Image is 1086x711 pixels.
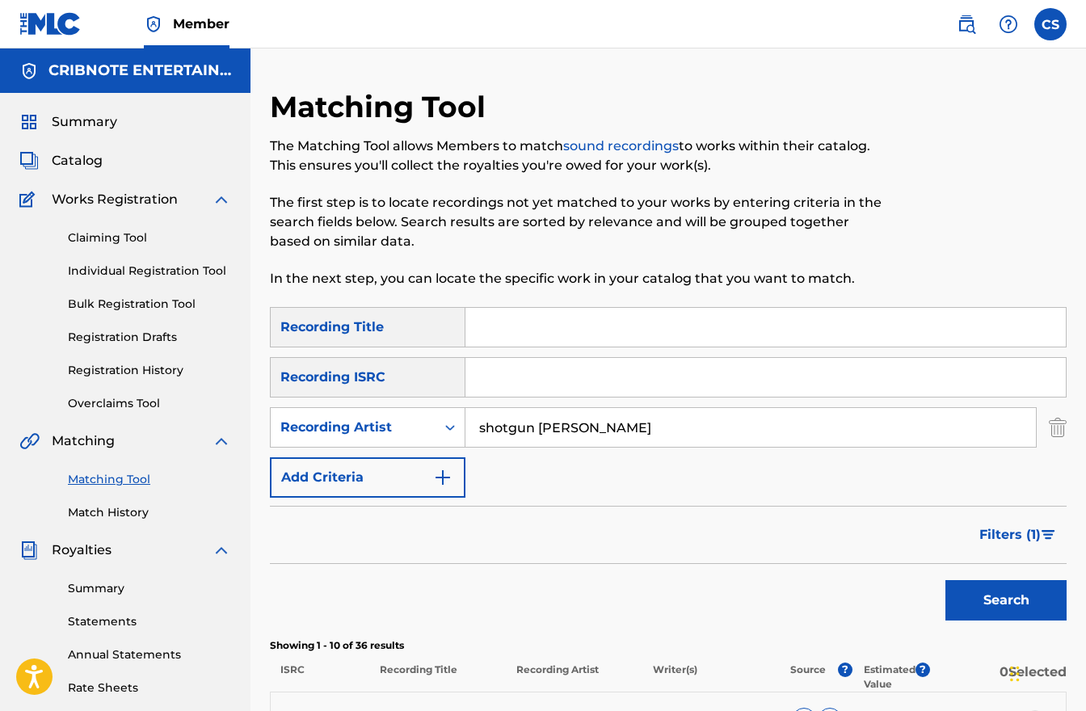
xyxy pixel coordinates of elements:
[280,418,426,437] div: Recording Artist
[433,468,452,487] img: 9d2ae6d4665cec9f34b9.svg
[368,663,505,692] p: Recording Title
[19,190,40,209] img: Works Registration
[790,663,826,692] p: Source
[19,61,39,81] img: Accounts
[950,8,983,40] a: Public Search
[999,15,1018,34] img: help
[52,151,103,170] span: Catalog
[212,190,231,209] img: expand
[48,61,231,80] h5: CRIBNOTE ENTERTAINMENT LLC
[52,190,178,209] span: Works Registration
[68,471,231,488] a: Matching Tool
[1041,465,1086,595] iframe: Resource Center
[19,431,40,451] img: Matching
[979,525,1041,545] span: Filters ( 1 )
[945,580,1067,621] button: Search
[173,15,229,33] span: Member
[19,541,39,560] img: Royalties
[68,613,231,630] a: Statements
[68,229,231,246] a: Claiming Tool
[506,663,642,692] p: Recording Artist
[970,515,1067,555] button: Filters (1)
[270,638,1067,653] p: Showing 1 - 10 of 36 results
[563,138,679,154] a: sound recordings
[642,663,779,692] p: Writer(s)
[212,431,231,451] img: expand
[68,504,231,521] a: Match History
[270,457,465,498] button: Add Criteria
[68,329,231,346] a: Registration Drafts
[19,151,103,170] a: CatalogCatalog
[68,646,231,663] a: Annual Statements
[1010,650,1020,698] div: Drag
[957,15,976,34] img: search
[19,112,117,132] a: SummarySummary
[992,8,1025,40] div: Help
[52,112,117,132] span: Summary
[68,679,231,696] a: Rate Sheets
[52,541,112,560] span: Royalties
[52,431,115,451] span: Matching
[270,307,1067,629] form: Search Form
[270,663,368,692] p: ISRC
[68,395,231,412] a: Overclaims Tool
[68,362,231,379] a: Registration History
[838,663,852,677] span: ?
[864,663,916,692] p: Estimated Value
[68,296,231,313] a: Bulk Registration Tool
[916,663,930,677] span: ?
[930,663,1067,692] p: 0 Selected
[1034,8,1067,40] div: User Menu
[270,193,883,251] p: The first step is to locate recordings not yet matched to your works by entering criteria in the ...
[68,580,231,597] a: Summary
[68,263,231,280] a: Individual Registration Tool
[19,12,82,36] img: MLC Logo
[212,541,231,560] img: expand
[144,15,163,34] img: Top Rightsholder
[270,89,494,125] h2: Matching Tool
[19,112,39,132] img: Summary
[19,151,39,170] img: Catalog
[1049,407,1067,448] img: Delete Criterion
[270,269,883,288] p: In the next step, you can locate the specific work in your catalog that you want to match.
[270,137,883,175] p: The Matching Tool allows Members to match to works within their catalog. This ensures you'll coll...
[1005,633,1086,711] iframe: Chat Widget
